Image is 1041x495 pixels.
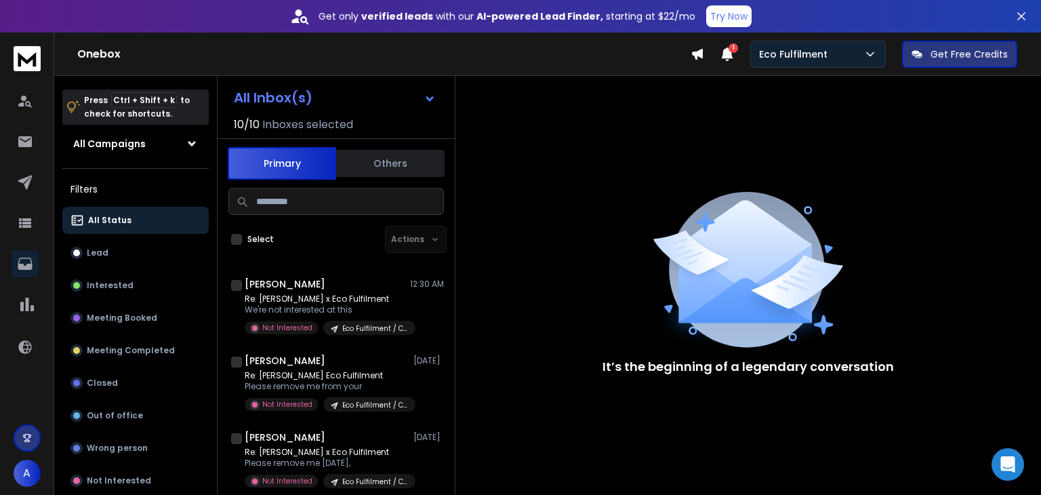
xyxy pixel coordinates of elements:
[729,43,738,53] span: 1
[14,46,41,71] img: logo
[361,9,433,23] strong: verified leads
[476,9,603,23] strong: AI-powered Lead Finder,
[992,448,1024,481] div: Open Intercom Messenger
[413,432,444,443] p: [DATE]
[245,431,325,444] h1: [PERSON_NAME]
[342,400,407,410] p: Eco Fulfilment / Case Study / 11-50
[245,447,407,458] p: Re: [PERSON_NAME] x Eco Fulfilment
[247,234,274,245] label: Select
[62,435,209,462] button: Wrong person
[234,91,312,104] h1: All Inbox(s)
[73,137,146,151] h1: All Campaigns
[931,47,1008,61] p: Get Free Credits
[62,239,209,266] button: Lead
[62,370,209,397] button: Closed
[111,92,177,108] span: Ctrl + Shift + k
[245,370,407,381] p: Re: [PERSON_NAME] Eco Fulfilment
[14,460,41,487] button: A
[245,458,407,469] p: Please remove me [DATE],
[245,277,325,291] h1: [PERSON_NAME]
[245,381,407,392] p: Please remove me from your
[84,94,190,121] p: Press to check for shortcuts.
[706,5,752,27] button: Try Now
[87,443,148,454] p: Wrong person
[245,294,407,304] p: Re: [PERSON_NAME] x Eco Fulfilment
[603,357,894,376] p: It’s the beginning of a legendary conversation
[245,354,325,368] h1: [PERSON_NAME]
[62,207,209,234] button: All Status
[319,9,695,23] p: Get only with our starting at $22/mo
[62,130,209,157] button: All Campaigns
[410,279,444,290] p: 12:30 AM
[262,476,312,486] p: Not Interested
[228,147,336,180] button: Primary
[88,215,131,226] p: All Status
[87,248,108,258] p: Lead
[87,313,157,323] p: Meeting Booked
[62,180,209,199] h3: Filters
[342,477,407,487] p: Eco Fulfilment / Case Study / 11-50
[262,399,312,410] p: Not Interested
[62,337,209,364] button: Meeting Completed
[62,467,209,494] button: Not Interested
[262,117,353,133] h3: Inboxes selected
[87,410,143,421] p: Out of office
[77,46,691,62] h1: Onebox
[62,272,209,299] button: Interested
[87,475,151,486] p: Not Interested
[262,323,312,333] p: Not Interested
[62,304,209,332] button: Meeting Booked
[902,41,1017,68] button: Get Free Credits
[223,84,447,111] button: All Inbox(s)
[87,280,134,291] p: Interested
[413,355,444,366] p: [DATE]
[234,117,260,133] span: 10 / 10
[759,47,833,61] p: Eco Fulfilment
[710,9,748,23] p: Try Now
[336,148,445,178] button: Others
[342,323,407,334] p: Eco Fulfilment / Case Study / 11-50
[245,304,407,315] p: We're not interested at this
[87,345,175,356] p: Meeting Completed
[62,402,209,429] button: Out of office
[87,378,118,389] p: Closed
